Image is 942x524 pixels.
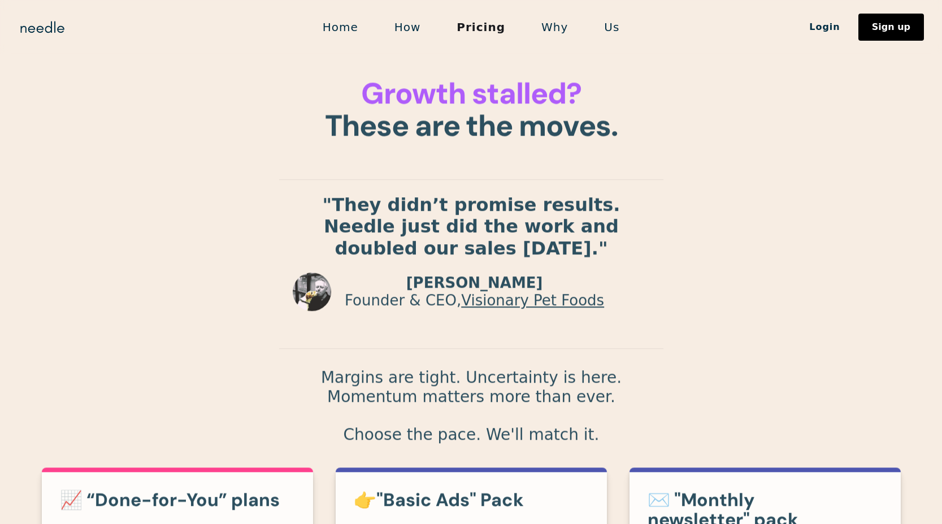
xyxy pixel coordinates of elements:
[361,74,581,112] span: Growth stalled?
[279,368,663,444] p: Margins are tight. Uncertainty is here. Momentum matters more than ever. Choose the pace. We'll m...
[305,15,376,39] a: Home
[586,15,637,39] a: Us
[439,15,523,39] a: Pricing
[872,23,910,32] div: Sign up
[279,77,663,142] h1: These are the moves.
[345,292,604,310] p: Founder & CEO,
[345,275,604,292] p: [PERSON_NAME]
[354,488,524,512] strong: 👉"Basic Ads" Pack
[461,292,604,309] a: Visionary Pet Foods
[858,14,924,41] a: Sign up
[322,194,620,259] strong: "They didn’t promise results. Needle just did the work and doubled our sales [DATE]."
[376,15,439,39] a: How
[523,15,586,39] a: Why
[60,490,295,510] h3: 📈 “Done-for-You” plans
[791,18,858,37] a: Login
